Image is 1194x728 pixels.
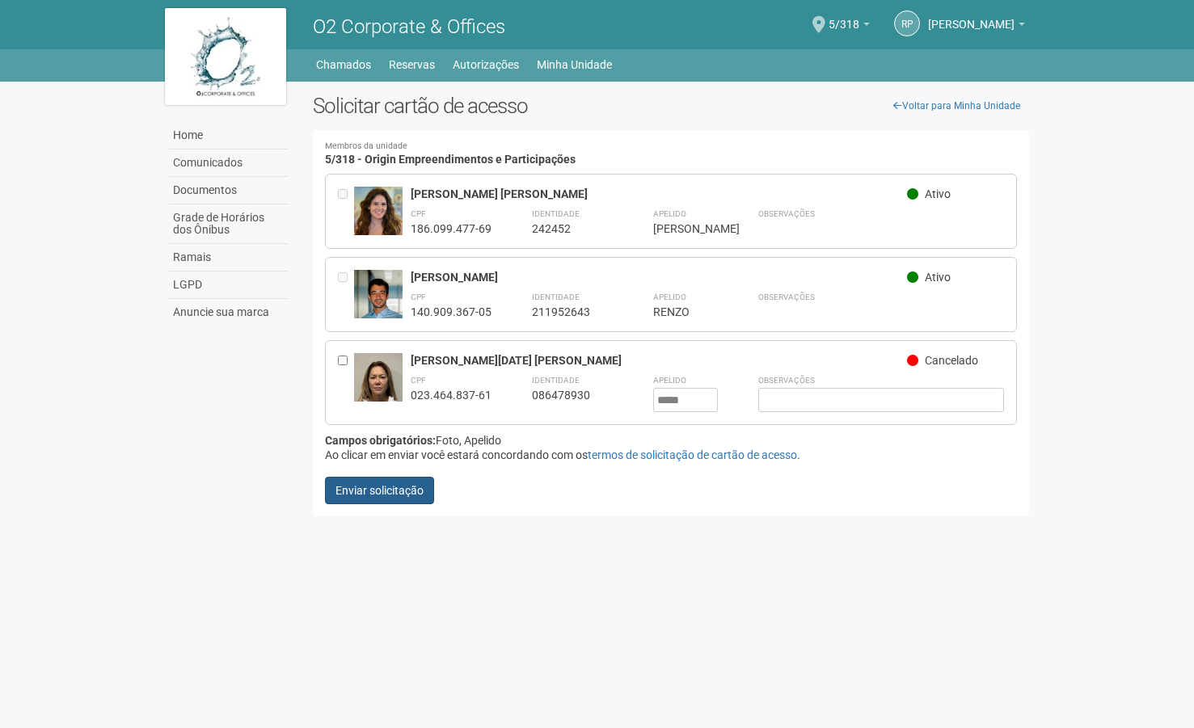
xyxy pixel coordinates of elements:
[325,142,1018,166] h4: 5/318 - Origin Empreendimentos e Participações
[411,187,908,201] div: [PERSON_NAME] [PERSON_NAME]
[169,149,289,177] a: Comunicados
[653,376,686,385] strong: Apelido
[588,448,797,461] a: termos de solicitação de cartão de acesso
[169,244,289,271] a: Ramais
[165,8,286,105] img: logo.jpg
[925,271,951,284] span: Ativo
[453,53,519,76] a: Autorizações
[316,53,371,76] a: Chamados
[354,187,403,251] img: user.jpg
[354,353,403,419] img: user.jpg
[532,388,613,402] div: 086478930
[169,271,289,299] a: LGPD
[325,477,434,504] button: Enviar solicitação
[653,209,686,218] strong: Apelido
[325,434,436,447] strong: Campos obrigatórios:
[169,204,289,244] a: Grade de Horários dos Ônibus
[411,376,426,385] strong: CPF
[411,209,426,218] strong: CPF
[411,353,908,368] div: [PERSON_NAME][DATE] [PERSON_NAME]
[928,20,1025,33] a: [PERSON_NAME]
[338,270,354,319] div: Entre em contato com a Aministração para solicitar o cancelamento ou 2a via
[411,270,908,284] div: [PERSON_NAME]
[354,270,403,330] img: user.jpg
[313,15,505,38] span: O2 Corporate & Offices
[169,122,289,149] a: Home
[884,94,1029,118] a: Voltar para Minha Unidade
[325,448,1018,462] div: Ao clicar em enviar você estará concordando com os .
[829,20,870,33] a: 5/318
[532,221,613,236] div: 242452
[758,376,815,385] strong: Observações
[928,2,1015,31] span: Renzo Pestana Barroso
[653,221,718,236] div: [PERSON_NAME]
[411,388,492,402] div: 023.464.837-61
[313,94,1030,118] h2: Solicitar cartão de acesso
[411,305,492,319] div: 140.909.367-05
[532,292,580,301] strong: Identidade
[532,305,613,319] div: 211952643
[532,209,580,218] strong: Identidade
[925,354,978,367] span: Cancelado
[169,177,289,204] a: Documentos
[653,292,686,301] strong: Apelido
[925,187,951,200] span: Ativo
[169,299,289,326] a: Anuncie sua marca
[758,209,815,218] strong: Observações
[758,292,815,301] strong: Observações
[411,221,492,236] div: 186.099.477-69
[411,292,426,301] strong: CPF
[532,376,580,385] strong: Identidade
[338,187,354,236] div: Entre em contato com a Aministração para solicitar o cancelamento ou 2a via
[389,53,435,76] a: Reservas
[537,53,612,76] a: Minha Unidade
[325,433,1018,448] div: Foto, Apelido
[325,142,1018,151] small: Membros da unidade
[653,305,718,319] div: RENZO
[894,11,920,36] a: RP
[829,2,859,31] span: 5/318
